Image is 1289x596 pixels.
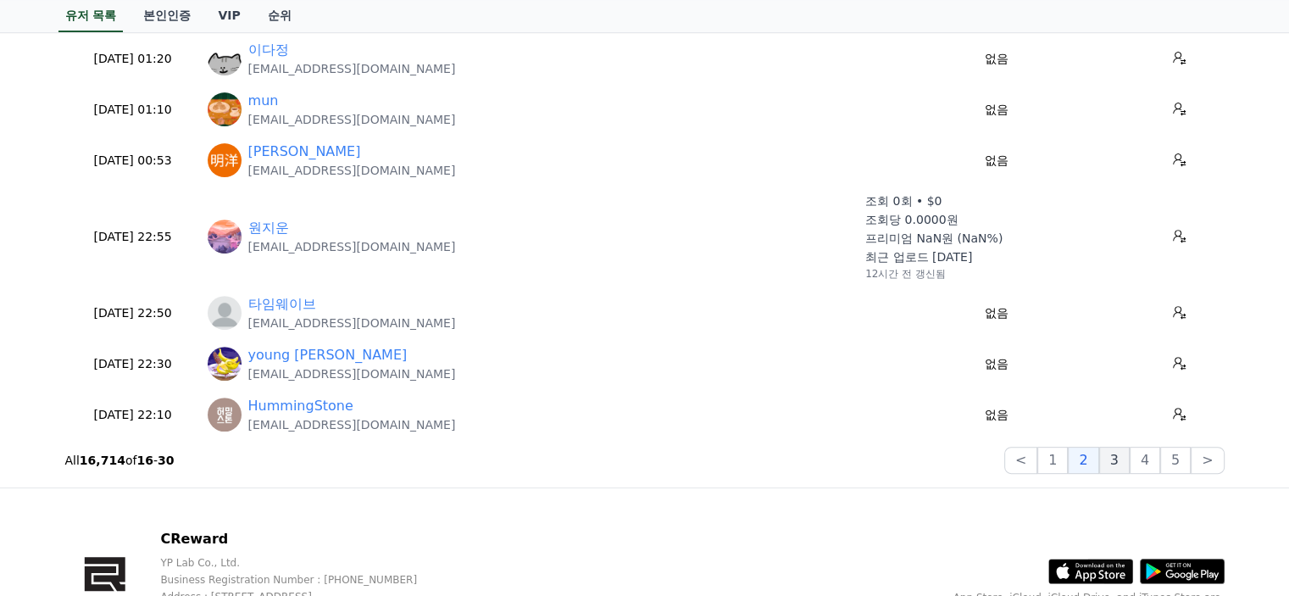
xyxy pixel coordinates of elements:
a: [PERSON_NAME] [248,142,361,162]
a: Settings [219,476,325,518]
span: Settings [251,501,292,515]
button: 5 [1160,447,1191,474]
button: 1 [1037,447,1068,474]
a: mun [248,91,279,111]
strong: 30 [158,454,174,467]
p: 최근 업로드 [DATE] [865,248,972,265]
p: [EMAIL_ADDRESS][DOMAIN_NAME] [248,238,456,255]
span: Messages [141,502,191,515]
a: 이다정 [248,40,289,60]
strong: 16 [136,454,153,467]
img: profile_blank.webp [208,296,242,330]
a: HummingStone [248,396,353,416]
img: https://lh3.googleusercontent.com/a/ACg8ocJKV-AujKuA52imKxsEHhOJfiIEkw6B2-WxmkddBh_a9Oe1cFlk=s96-c [208,92,242,126]
p: 12시간 전 갱신됨 [865,267,946,281]
a: 타임웨이브 [248,294,316,315]
p: [DATE] 01:10 [72,101,194,119]
p: [EMAIL_ADDRESS][DOMAIN_NAME] [248,315,456,331]
p: [EMAIL_ADDRESS][DOMAIN_NAME] [248,111,456,128]
a: Messages [112,476,219,518]
button: > [1191,447,1224,474]
p: YP Lab Co., Ltd. [160,556,458,570]
span: Home [43,501,73,515]
p: All of - [65,452,175,469]
button: 3 [1099,447,1130,474]
p: Business Registration Number : [PHONE_NUMBER] [160,573,458,587]
p: 없음 [865,152,1128,170]
p: 없음 [865,304,1128,322]
img: https://lh3.googleusercontent.com/a/ACg8ocKiJ2YnCjZjvjSJU-8HmV0rdsFTLw_eBOcfU8kYxkNYRN_4kQ=s96-c [208,143,242,177]
p: [DATE] 22:10 [72,406,194,424]
p: [EMAIL_ADDRESS][DOMAIN_NAME] [248,365,456,382]
p: 없음 [865,50,1128,68]
p: 조회당 0.0000원 [865,211,958,228]
p: 없음 [865,406,1128,424]
img: https://lh3.googleusercontent.com/a/ACg8ocJ_jmlkZW-uFoc7653c8RIe-_cdtdOxB5kKLVrX7k7k3E_nXOCR=s96-c [208,220,242,253]
a: young [PERSON_NAME] [248,345,408,365]
img: https://cdn.creward.net/profile/user/YY08Aug 29, 2025183018_19a452f82ce0bcdec48d2824c7dc46f6684b3... [208,398,242,432]
p: [EMAIL_ADDRESS][DOMAIN_NAME] [248,60,456,77]
button: 2 [1068,447,1098,474]
img: https://lh3.googleusercontent.com/a/ACg8ocKqhO5SC8lOxNBBvW-iZBmsBLC2QnPYIIXvjRHggY7Lyy5U6CA=s96-c [208,42,242,75]
p: 없음 [865,355,1128,373]
button: < [1004,447,1037,474]
button: 4 [1130,447,1160,474]
p: 프리미엄 NaN원 (NaN%) [865,230,1003,247]
strong: 16,714 [80,454,125,467]
a: 원지운 [248,218,289,238]
p: [EMAIL_ADDRESS][DOMAIN_NAME] [248,416,456,433]
p: [DATE] 01:20 [72,50,194,68]
p: [DATE] 22:50 [72,304,194,322]
p: [DATE] 22:30 [72,355,194,373]
p: CReward [160,529,458,549]
p: 없음 [865,101,1128,119]
p: [DATE] 00:53 [72,152,194,170]
p: 조회 0회 • $0 [865,192,942,209]
p: [DATE] 22:55 [72,228,194,246]
p: [EMAIL_ADDRESS][DOMAIN_NAME] [248,162,456,179]
img: https://lh3.googleusercontent.com/a/ACg8ocJOmEv8ofucf3tBx4FKi97pr0j9u1VMQf0LCKob0s__i9t6ZpM=s96-c [208,347,242,381]
a: Home [5,476,112,518]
